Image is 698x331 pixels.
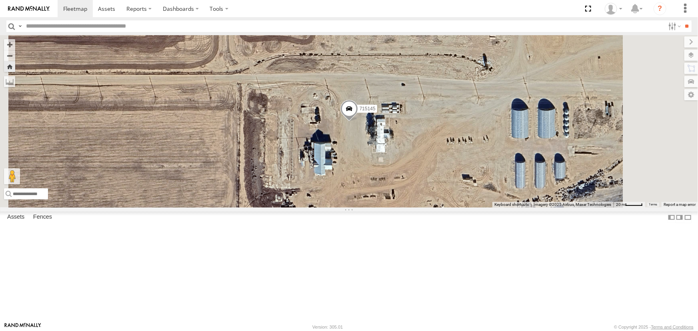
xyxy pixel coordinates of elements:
button: Drag Pegman onto the map to open Street View [4,168,20,184]
button: Map Scale: 20 m per 40 pixels [614,202,645,207]
button: Zoom in [4,39,15,50]
i: ? [654,2,666,15]
label: Search Query [17,20,23,32]
label: Dock Summary Table to the Left [668,211,676,223]
label: Assets [3,212,28,223]
img: rand-logo.svg [8,6,50,12]
a: Visit our Website [4,323,41,331]
div: Jason Ham [602,3,625,15]
button: Zoom Home [4,61,15,72]
a: Report a map error [664,202,696,207]
label: Measure [4,76,15,87]
div: © Copyright 2025 - [614,325,694,329]
label: Search Filter Options [665,20,682,32]
a: Terms and Conditions [651,325,694,329]
div: Version: 305.01 [312,325,343,329]
span: Imagery ©2025 Airbus, Maxar Technologies [534,202,611,207]
label: Map Settings [684,89,698,100]
span: 715145 [359,106,375,112]
label: Fences [29,212,56,223]
label: Hide Summary Table [684,211,692,223]
span: 20 m [616,202,625,207]
label: Dock Summary Table to the Right [676,211,684,223]
button: Keyboard shortcuts [494,202,529,207]
button: Zoom out [4,50,15,61]
a: Terms [649,203,658,206]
